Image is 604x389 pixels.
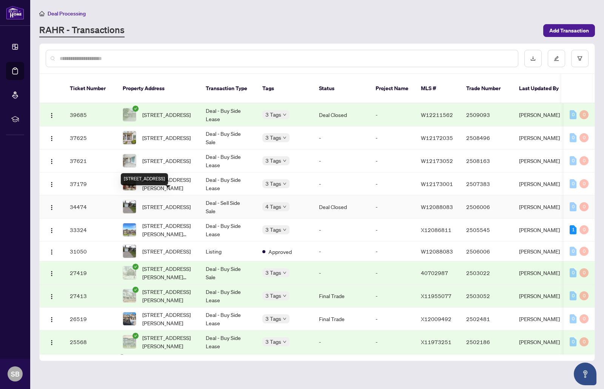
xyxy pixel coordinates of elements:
[64,195,117,218] td: 34474
[49,228,55,234] img: Logo
[579,225,589,234] div: 0
[313,284,370,308] td: Final Trade
[265,225,281,234] span: 3 Tags
[370,74,415,103] th: Project Name
[370,261,415,284] td: -
[200,331,256,354] td: Deal - Buy Side Lease
[265,268,281,277] span: 3 Tags
[571,50,589,67] button: filter
[370,126,415,149] td: -
[256,74,313,103] th: Tags
[370,331,415,354] td: -
[11,369,20,379] span: SB
[524,50,542,67] button: download
[123,223,136,236] img: thumbnail-img
[421,315,451,322] span: X12009492
[460,172,513,195] td: 2507383
[313,103,370,126] td: Deal Closed
[570,156,576,165] div: 0
[570,247,576,256] div: 0
[460,331,513,354] td: 2502186
[123,335,136,348] img: thumbnail-img
[265,337,281,346] span: 3 Tags
[579,268,589,277] div: 0
[200,172,256,195] td: Deal - Buy Side Lease
[579,314,589,323] div: 0
[579,337,589,346] div: 0
[46,224,58,236] button: Logo
[142,334,194,350] span: [STREET_ADDRESS][PERSON_NAME]
[579,202,589,211] div: 0
[460,195,513,218] td: 2506006
[64,218,117,241] td: 33324
[64,149,117,172] td: 37621
[513,126,570,149] td: [PERSON_NAME]
[513,331,570,354] td: [PERSON_NAME]
[142,247,191,255] span: [STREET_ADDRESS]
[283,294,287,298] span: down
[46,313,58,325] button: Logo
[200,218,256,241] td: Deal - Buy Side Lease
[313,149,370,172] td: -
[460,218,513,241] td: 2505545
[49,340,55,346] img: Logo
[49,158,55,165] img: Logo
[421,111,453,118] span: W12211562
[142,288,194,304] span: [STREET_ADDRESS][PERSON_NAME]
[421,269,448,276] span: 40702987
[200,284,256,308] td: Deal - Buy Side Lease
[142,264,194,281] span: [STREET_ADDRESS][PERSON_NAME][PERSON_NAME]
[265,291,281,300] span: 3 Tags
[64,241,117,261] td: 31050
[49,249,55,255] img: Logo
[142,134,191,142] span: [STREET_ADDRESS]
[283,136,287,140] span: down
[142,221,194,238] span: [STREET_ADDRESS][PERSON_NAME][PERSON_NAME]
[513,172,570,195] td: [PERSON_NAME]
[570,110,576,119] div: 0
[200,149,256,172] td: Deal - Buy Side Lease
[313,172,370,195] td: -
[133,264,139,270] span: check-circle
[49,204,55,211] img: Logo
[513,74,570,103] th: Last Updated By
[421,157,453,164] span: W12173052
[370,218,415,241] td: -
[570,337,576,346] div: 0
[530,56,536,61] span: download
[268,248,292,256] span: Approved
[513,241,570,261] td: [PERSON_NAME]
[121,173,168,185] div: [STREET_ADDRESS]
[421,292,451,299] span: X11955077
[579,247,589,256] div: 0
[421,226,451,233] span: X12086811
[570,133,576,142] div: 0
[133,106,139,112] span: check-circle
[460,241,513,261] td: 2506006
[265,133,281,142] span: 3 Tags
[513,284,570,308] td: [PERSON_NAME]
[460,126,513,149] td: 2508496
[570,268,576,277] div: 0
[49,112,55,118] img: Logo
[549,25,589,37] span: Add Transaction
[46,336,58,348] button: Logo
[513,195,570,218] td: [PERSON_NAME]
[283,159,287,163] span: down
[574,363,596,385] button: Open asap
[46,267,58,279] button: Logo
[200,74,256,103] th: Transaction Type
[142,175,194,192] span: [STREET_ADDRESS][PERSON_NAME]
[579,179,589,188] div: 0
[64,261,117,284] td: 27419
[46,109,58,121] button: Logo
[123,131,136,144] img: thumbnail-img
[46,132,58,144] button: Logo
[283,228,287,232] span: down
[200,261,256,284] td: Deal - Buy Side Sale
[421,134,453,141] span: W12172035
[117,74,200,103] th: Property Address
[460,149,513,172] td: 2508163
[577,56,582,61] span: filter
[370,284,415,308] td: -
